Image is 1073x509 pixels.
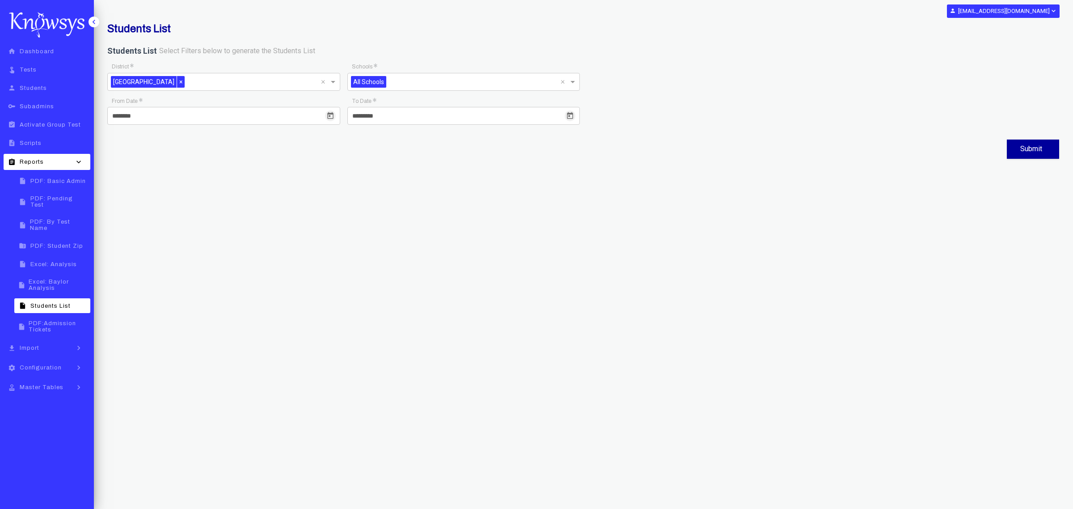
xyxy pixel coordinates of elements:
span: Configuration [20,365,62,371]
span: Excel: Baylor Analysis [29,279,88,291]
button: Open calendar [325,110,336,121]
span: × [177,76,185,88]
span: Students List [30,303,71,309]
app-required-indication: To Date [352,98,376,104]
span: PDF: Pending Test [30,195,88,208]
h2: Students List [107,22,738,35]
i: description [6,139,17,147]
app-required-indication: From Date [112,98,142,104]
i: insert_drive_file [17,302,28,310]
label: Select Filters below to generate the Students List [159,46,315,56]
i: assignment_turned_in [6,121,17,128]
span: Scripts [20,140,42,146]
span: Activate Group Test [20,122,81,128]
span: PDF: Basic Admin [30,178,86,184]
i: expand_more [1050,7,1056,15]
span: Students [20,85,47,91]
span: Clear all [321,76,329,87]
span: PDF: Student Zip [30,243,83,249]
i: file_download [6,344,17,352]
i: settings [6,364,17,372]
button: Open calendar [565,110,575,121]
i: approval [6,384,17,391]
i: folder_zip [17,242,28,250]
button: Submit [1007,140,1059,159]
i: keyboard_arrow_down [72,157,85,166]
i: keyboard_arrow_right [72,363,85,372]
i: insert_drive_file [17,221,28,229]
i: key [6,102,17,110]
i: person [950,8,956,14]
i: touch_app [6,66,17,73]
span: All Schools [351,76,386,88]
span: Reports [20,159,44,165]
app-required-indication: Schools [352,64,377,70]
span: Clear all [561,76,568,87]
i: keyboard_arrow_left [89,17,98,26]
app-required-indication: District [112,64,133,70]
span: PDF: By Test Name [30,219,88,231]
i: insert_drive_file [17,198,28,206]
i: keyboard_arrow_right [72,383,85,392]
span: Master Tables [20,384,63,390]
span: PDF:Admission Tickets [29,320,88,333]
span: [GEOGRAPHIC_DATA] [111,76,177,88]
i: insert_drive_file [17,323,26,331]
i: keyboard_arrow_right [72,344,85,352]
span: Excel: Analysis [30,261,77,267]
span: Subadmins [20,103,54,110]
i: assignment [6,158,17,166]
b: [EMAIL_ADDRESS][DOMAIN_NAME] [958,8,1050,14]
span: Dashboard [20,48,54,55]
span: Tests [20,67,37,73]
i: home [6,47,17,55]
i: insert_drive_file [17,260,28,268]
i: insert_drive_file [17,281,26,289]
span: Import [20,345,39,351]
b: Students List [107,46,157,55]
i: insert_drive_file [17,177,28,185]
i: person [6,84,17,92]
